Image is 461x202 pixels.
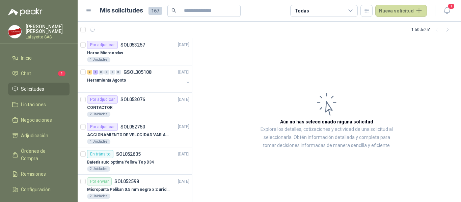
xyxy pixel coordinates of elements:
button: 1 [441,5,453,17]
span: Negociaciones [21,116,52,124]
div: 2 [87,70,92,75]
p: Horno Microondas [87,50,123,56]
a: Por adjudicarSOL053257[DATE] Horno Microondas1 Unidades [78,38,192,65]
p: Lafayette SAS [26,35,70,39]
div: Por adjudicar [87,123,118,131]
span: Órdenes de Compra [21,147,63,162]
p: CONTACTOR [87,105,113,111]
a: Solicitudes [8,83,70,95]
a: Por adjudicarSOL052750[DATE] ACCIONAMIENTO DE VELOCIDAD VARIABLE1 Unidades [78,120,192,147]
div: 0 [104,70,109,75]
p: SOL053257 [120,42,145,47]
div: 0 [99,70,104,75]
h3: Aún no has seleccionado niguna solicitud [280,118,373,125]
span: 167 [148,7,162,15]
a: Por enviarSOL052598[DATE] Micropunta Pelikan 0.5 mm negro x 2 unidades2 Unidades [78,175,192,202]
a: Adjudicación [8,129,70,142]
p: [PERSON_NAME] [PERSON_NAME] [26,24,70,34]
p: SOL052598 [114,179,139,184]
a: 2 8 0 0 0 0 GSOL005108[DATE] Herramienta Agosto [87,68,191,90]
p: Batería auto optima Yellow Top D34 [87,159,154,166]
a: Licitaciones [8,98,70,111]
p: GSOL005108 [124,70,152,75]
a: Por adjudicarSOL053076[DATE] CONTACTOR2 Unidades [78,93,192,120]
a: Remisiones [8,168,70,180]
span: Configuración [21,186,51,193]
div: Por adjudicar [87,95,118,104]
a: Inicio [8,52,70,64]
span: Licitaciones [21,101,46,108]
div: 2 Unidades [87,166,110,172]
span: Adjudicación [21,132,48,139]
a: Negociaciones [8,114,70,126]
p: SOL053076 [120,97,145,102]
p: [DATE] [178,178,189,185]
p: [DATE] [178,151,189,157]
span: Remisiones [21,170,46,178]
p: Micropunta Pelikan 0.5 mm negro x 2 unidades [87,186,171,193]
div: En tránsito [87,150,113,158]
a: Órdenes de Compra [8,145,70,165]
div: 1 Unidades [87,139,110,144]
p: [DATE] [178,69,189,76]
h1: Mis solicitudes [100,6,143,16]
p: [DATE] [178,96,189,103]
div: 0 [110,70,115,75]
p: Explora los detalles, cotizaciones y actividad de una solicitud al seleccionarla. Obtén informaci... [260,125,394,150]
p: ACCIONAMIENTO DE VELOCIDAD VARIABLE [87,132,171,138]
p: Herramienta Agosto [87,77,126,84]
div: 8 [93,70,98,75]
div: 2 Unidades [87,194,110,199]
span: Solicitudes [21,85,44,93]
span: Inicio [21,54,32,62]
img: Company Logo [8,25,21,38]
div: 2 Unidades [87,112,110,117]
p: [DATE] [178,124,189,130]
span: 1 [448,3,455,9]
button: Nueva solicitud [375,5,427,17]
span: 1 [58,71,65,76]
div: 1 Unidades [87,57,110,62]
div: 1 - 50 de 251 [411,24,453,35]
div: Por adjudicar [87,41,118,49]
a: Chat1 [8,67,70,80]
div: Por enviar [87,177,112,185]
a: Configuración [8,183,70,196]
div: Todas [295,7,309,15]
span: Chat [21,70,31,77]
p: SOL052605 [116,152,141,156]
span: search [171,8,176,13]
a: En tránsitoSOL052605[DATE] Batería auto optima Yellow Top D342 Unidades [78,147,192,175]
img: Logo peakr [8,8,43,16]
p: SOL052750 [120,124,145,129]
p: [DATE] [178,42,189,48]
div: 0 [116,70,121,75]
